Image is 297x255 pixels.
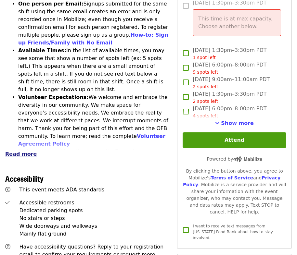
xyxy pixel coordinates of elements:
i: question-circle icon [5,244,10,250]
li: In the list of available times, you may see some that show a number of spots left (ex: 5 spots le... [18,47,169,93]
i: universal-access icon [5,187,10,193]
span: [DATE] 6:00pm–8:00pm PDT [193,105,266,119]
strong: Available Times: [18,47,66,54]
span: This time is at max capacity. Choose another below. [198,16,272,30]
div: By clicking the button above, you agree to Mobilize's and . Mobilize is a service provider and wi... [183,168,286,215]
div: Accessible restrooms [19,199,169,207]
button: Read more [5,150,37,158]
span: 4 spots left [193,113,218,118]
a: How-to: Sign up Friends/Family with No Email [18,32,168,46]
strong: One person per Email: [18,1,84,7]
div: Mainly flat ground [19,230,169,238]
span: [DATE] 1:30pm–3:30pm PDT [193,46,266,61]
button: See more timeslots [215,119,254,127]
span: [DATE] 1:30pm–3:30pm PDT [193,90,266,105]
span: 9 spots left [193,69,218,75]
span: This event meets ADA standards [19,187,104,193]
span: 2 spots left [193,84,218,89]
span: Show more [221,120,254,126]
a: Terms of Service [211,175,253,180]
div: Wide doorways and walkways [19,222,169,230]
span: 1 spot left [193,55,216,60]
img: Powered by Mobilize [233,156,262,162]
span: [DATE] 6:00pm–8:00pm PDT [193,61,266,76]
a: Volunteer Agreement Policy [18,133,165,147]
span: Read more [5,151,37,157]
div: Dedicated parking spots [19,207,169,214]
span: [DATE] 9:00am–11:00am PDT [193,76,270,90]
strong: Inclement weather: [18,149,75,155]
div: No stairs or steps [19,214,169,222]
button: Attend [183,132,286,148]
strong: Volunteer Expectations: [18,94,89,100]
span: Accessibility [5,173,44,184]
span: I want to receive text messages from [US_STATE] Food Bank about how to stay involved. [193,224,273,240]
span: Powered by [207,156,262,162]
li: Hazardous Air, Excessive Heat/Cold, etc. on the day of your shift? Check your email inbox or emai... [18,148,169,187]
li: We welcome and embrace the diversity in our community. We make space for everyone’s accessibility... [18,93,169,148]
i: check icon [5,200,10,206]
span: 2 spots left [193,99,218,104]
